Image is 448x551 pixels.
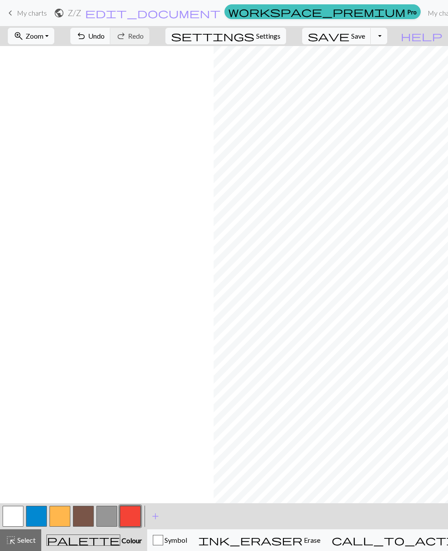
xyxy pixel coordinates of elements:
span: public [54,7,64,19]
span: Select [16,536,36,544]
span: Undo [88,32,105,40]
span: keyboard_arrow_left [5,7,16,19]
span: save [308,30,349,42]
span: Erase [303,536,320,544]
button: Colour [41,529,147,551]
button: Save [302,28,371,44]
button: Undo [70,28,111,44]
span: palette [47,534,120,546]
span: workspace_premium [228,6,405,18]
span: zoom_in [13,30,24,42]
span: My charts [17,9,47,17]
a: My charts [5,6,47,20]
i: Settings [171,31,254,41]
span: Zoom [26,32,43,40]
span: edit_document [85,7,221,19]
button: Erase [193,529,326,551]
span: settings [171,30,254,42]
h2: Z / Z [68,8,81,18]
span: undo [76,30,86,42]
button: Zoom [8,28,54,44]
span: add [150,510,161,522]
span: Symbol [163,536,187,544]
span: Save [351,32,365,40]
a: Pro [224,4,421,19]
span: highlight_alt [6,534,16,546]
button: SettingsSettings [165,28,286,44]
span: Colour [120,536,142,544]
button: Symbol [147,529,193,551]
span: help [401,30,442,42]
span: Settings [256,31,280,41]
span: ink_eraser [198,534,303,546]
